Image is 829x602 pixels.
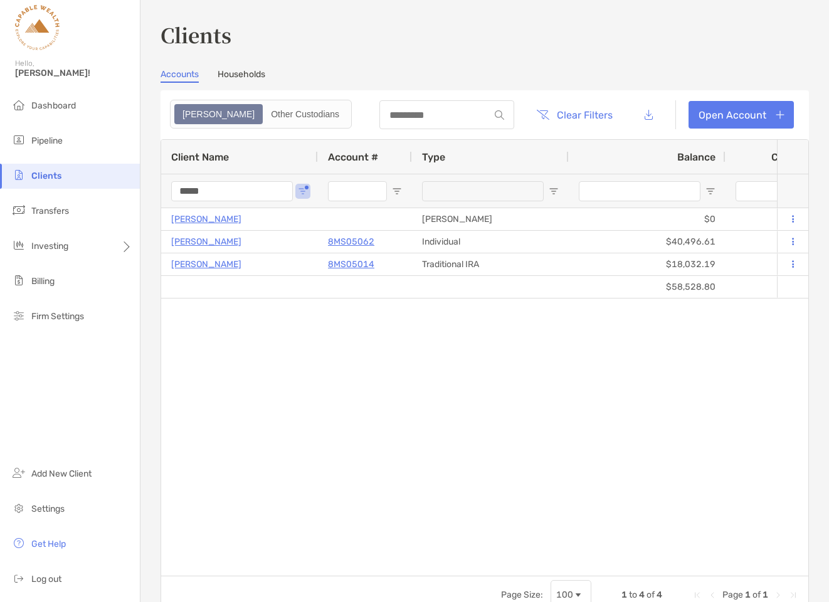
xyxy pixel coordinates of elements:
img: input icon [495,110,504,120]
span: Balance [677,151,715,163]
span: 1 [621,589,627,600]
a: Households [218,69,265,83]
span: of [647,589,655,600]
div: Traditional IRA [412,253,569,275]
img: get-help icon [11,536,26,551]
span: Dashboard [31,100,76,111]
span: Client Name [171,151,229,163]
span: Investing [31,241,68,251]
a: Accounts [161,69,199,83]
button: Open Filter Menu [298,186,308,196]
img: firm-settings icon [11,308,26,323]
img: dashboard icon [11,97,26,112]
span: 1 [763,589,768,600]
img: billing icon [11,273,26,288]
img: logout icon [11,571,26,586]
span: Add New Client [31,468,92,479]
div: Individual [412,231,569,253]
input: Account # Filter Input [328,181,387,201]
div: $18,032.19 [569,253,726,275]
span: Account # [328,151,378,163]
button: Open Filter Menu [549,186,559,196]
div: $0 [569,208,726,230]
button: Open Filter Menu [392,186,402,196]
div: Zoe [176,105,261,123]
span: of [752,589,761,600]
span: Type [422,151,445,163]
img: add_new_client icon [11,465,26,480]
input: Client Name Filter Input [171,181,293,201]
div: 100 [556,589,573,600]
span: 4 [657,589,662,600]
img: investing icon [11,238,26,253]
div: $40,496.61 [569,231,726,253]
div: segmented control [170,100,352,129]
span: Pipeline [31,135,63,146]
div: Next Page [773,590,783,600]
a: [PERSON_NAME] [171,234,241,250]
span: 1 [745,589,751,600]
span: Firm Settings [31,311,84,322]
div: Page Size: [501,589,543,600]
div: Last Page [788,590,798,600]
span: Clients [31,171,61,181]
div: First Page [692,590,702,600]
input: Balance Filter Input [579,181,700,201]
span: Settings [31,504,65,514]
span: Billing [31,276,55,287]
h3: Clients [161,20,809,49]
a: Open Account [689,101,794,129]
input: Cash Available Filter Input [736,181,826,201]
span: 4 [639,589,645,600]
img: settings icon [11,500,26,515]
a: 8MS05062 [328,234,374,250]
img: pipeline icon [11,132,26,147]
span: Transfers [31,206,69,216]
img: transfers icon [11,203,26,218]
button: Open Filter Menu [705,186,715,196]
span: Page [722,589,743,600]
a: [PERSON_NAME] [171,211,241,227]
button: Clear Filters [527,101,622,129]
span: to [629,589,637,600]
span: [PERSON_NAME]! [15,68,132,78]
div: [PERSON_NAME] [412,208,569,230]
img: Zoe Logo [15,5,60,50]
div: Other Custodians [264,105,346,123]
div: Previous Page [707,590,717,600]
span: Log out [31,574,61,584]
span: Get Help [31,539,66,549]
a: 8MS05014 [328,256,374,272]
img: clients icon [11,167,26,182]
a: [PERSON_NAME] [171,256,241,272]
div: $58,528.80 [569,276,726,298]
